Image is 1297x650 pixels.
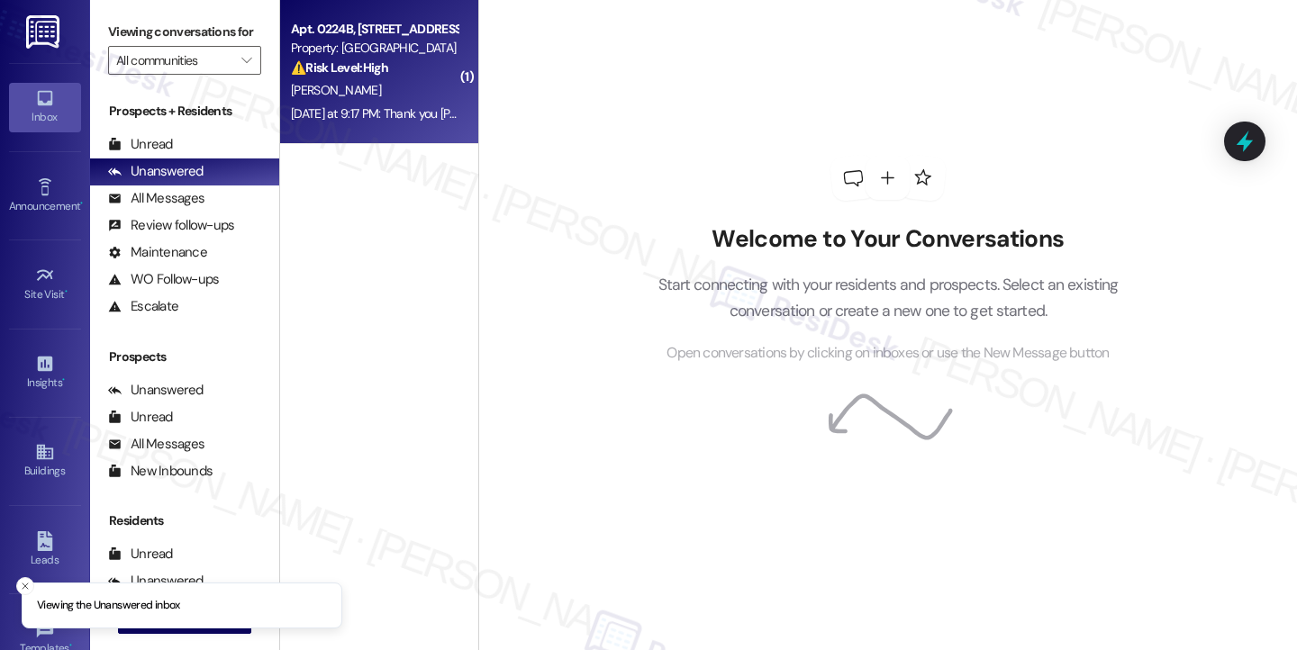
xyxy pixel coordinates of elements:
img: ResiDesk Logo [26,15,63,49]
div: Residents [90,511,279,530]
div: Unread [108,135,173,154]
a: Buildings [9,437,81,485]
div: All Messages [108,435,204,454]
a: Insights • [9,348,81,397]
div: Maintenance [108,243,207,262]
div: Unread [108,408,173,427]
p: Start connecting with your residents and prospects. Select an existing conversation or create a n... [630,272,1146,323]
a: Inbox [9,83,81,131]
span: [PERSON_NAME] [291,82,381,98]
button: Close toast [16,577,34,595]
div: Apt. 0224B, [STREET_ADDRESS] [291,20,458,39]
div: WO Follow-ups [108,270,219,289]
label: Viewing conversations for [108,18,261,46]
i:  [241,53,251,68]
a: Leads [9,526,81,574]
div: Unread [108,545,173,564]
input: All communities [116,46,232,75]
span: • [80,197,83,210]
div: [DATE] at 9:17 PM: Thank you [PERSON_NAME] for your immediate attention, it's greatly appreciated [291,105,806,122]
span: Open conversations by clicking on inboxes or use the New Message button [667,342,1109,365]
div: Prospects + Residents [90,102,279,121]
strong: ⚠️ Risk Level: High [291,59,388,76]
a: Site Visit • [9,260,81,309]
div: Prospects [90,348,279,366]
div: Unanswered [108,162,204,181]
div: Escalate [108,297,178,316]
h2: Welcome to Your Conversations [630,225,1146,254]
div: Property: [GEOGRAPHIC_DATA] [291,39,458,58]
div: Review follow-ups [108,216,234,235]
div: Unanswered [108,381,204,400]
p: Viewing the Unanswered inbox [37,598,180,614]
div: All Messages [108,189,204,208]
div: New Inbounds [108,462,213,481]
span: • [65,285,68,298]
span: • [62,374,65,386]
